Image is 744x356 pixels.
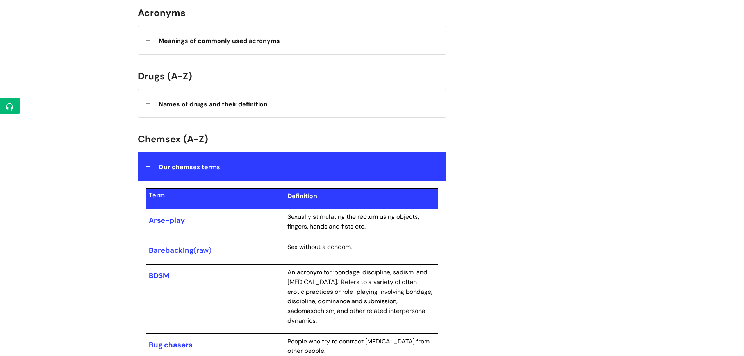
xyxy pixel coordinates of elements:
span: Definition [287,192,317,200]
span: Drugs (A-Z) [138,70,192,82]
span: Chemsex (A-Z) [138,133,208,145]
span: Term [149,191,165,199]
span: Acronyms [138,7,186,19]
span: Barebacking [149,245,194,255]
span: BDSM [149,271,169,281]
strong: Names of drugs and their definition [159,100,268,108]
span: Our chemsex terms [159,163,220,171]
span: (raw) [194,245,211,255]
span: Arse-play [149,215,185,225]
span: Bug chasers [149,340,193,350]
strong: Meanings of commonly used acronyms [159,37,280,45]
span: An acronym for ‘bondage, discipline, sadism, and [MEDICAL_DATA].’ Refers to a variety of often er... [287,268,432,325]
span: Sexually stimulating the rectum using objects, fingers, hands and fists etc. [287,213,419,231]
span: Sex without a condom. [287,243,352,251]
span: People who try to contract [MEDICAL_DATA] from other people. [287,337,430,355]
